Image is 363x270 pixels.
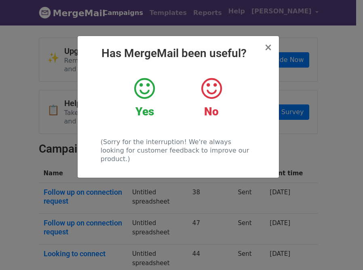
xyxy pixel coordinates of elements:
button: Close [264,43,272,52]
strong: Yes [135,105,154,118]
h2: Has MergeMail been useful? [84,47,272,60]
strong: No [204,105,219,118]
span: × [264,42,272,53]
a: No [184,77,238,119]
a: Yes [117,77,172,119]
p: (Sorry for the interruption! We're always looking for customer feedback to improve our product.) [101,138,255,163]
